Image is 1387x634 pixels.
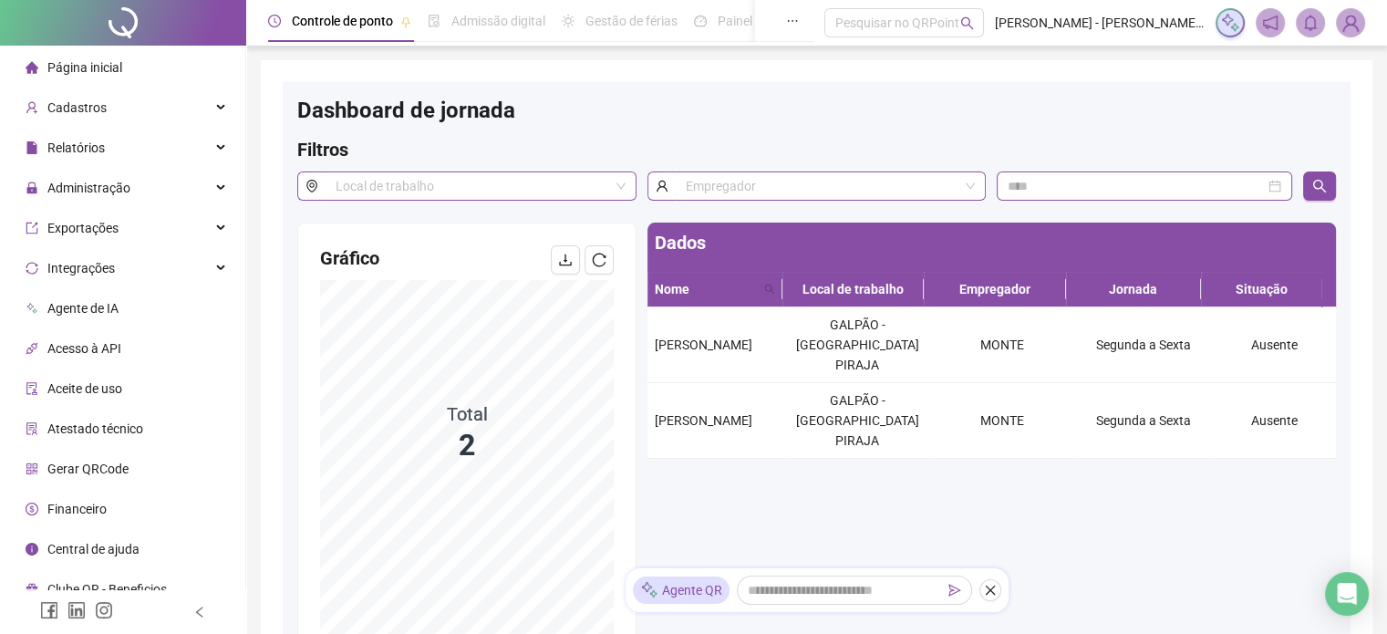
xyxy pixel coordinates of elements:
img: sparkle-icon.fc2bf0ac1784a2077858766a79e2daf3.svg [640,581,658,600]
span: reload [592,253,606,267]
img: 1824 [1337,9,1364,36]
span: search [1312,179,1327,193]
span: search [761,275,779,303]
span: dollar [26,503,38,515]
td: Ausente [1212,307,1336,383]
span: search [764,284,775,295]
td: Segunda a Sexta [1074,307,1212,383]
td: Segunda a Sexta [1074,383,1212,459]
span: ellipsis [786,15,799,27]
span: Gráfico [320,247,379,269]
span: Agente de IA [47,301,119,316]
span: Gestão de férias [585,14,678,28]
span: clock-circle [268,15,281,27]
span: bell [1302,15,1319,31]
span: Aceite de uso [47,381,122,396]
span: [PERSON_NAME] [655,338,752,352]
td: Ausente [1212,383,1336,459]
span: qrcode [26,463,38,475]
span: export [26,222,38,234]
span: Atestado técnico [47,421,143,436]
span: Admissão digital [451,14,545,28]
span: Integrações [47,261,115,275]
img: sparkle-icon.fc2bf0ac1784a2077858766a79e2daf3.svg [1220,13,1240,33]
span: Dashboard de jornada [297,98,515,123]
span: sync [26,262,38,275]
span: info-circle [26,543,38,556]
span: Central de ajuda [47,542,140,556]
span: file [26,141,38,154]
div: Open Intercom Messenger [1325,572,1369,616]
span: solution [26,422,38,435]
td: GALPÃO - [GEOGRAPHIC_DATA] PIRAJA [785,307,930,383]
span: Dados [655,232,706,254]
span: environment [297,171,326,201]
span: left [193,606,206,618]
th: Jornada [1066,272,1201,307]
span: Painel do DP [718,14,789,28]
span: [PERSON_NAME] - [PERSON_NAME] ORG. DE EVENTOS LOC. E COM. LTDA [995,13,1205,33]
td: MONTE [929,383,1074,459]
td: MONTE [929,307,1074,383]
span: gift [26,583,38,596]
span: notification [1262,15,1278,31]
span: file-done [428,15,440,27]
span: Administração [47,181,130,195]
span: lock [26,182,38,194]
span: linkedin [67,601,86,619]
span: pushpin [400,16,411,27]
span: Página inicial [47,60,122,75]
span: user-add [26,101,38,114]
td: GALPÃO - [GEOGRAPHIC_DATA] PIRAJA [785,383,930,459]
span: Relatórios [47,140,105,155]
th: Situação [1201,272,1322,307]
span: Clube QR - Beneficios [47,582,167,597]
span: Filtros [297,139,348,161]
span: api [26,342,38,355]
span: send [948,584,961,597]
span: [PERSON_NAME] [655,413,752,428]
span: facebook [40,601,58,619]
span: audit [26,382,38,395]
span: download [558,253,573,267]
span: Exportações [47,221,119,235]
span: Nome [655,279,757,299]
span: search [960,16,974,30]
span: Financeiro [47,502,107,516]
span: sun [562,15,574,27]
span: user [647,171,676,201]
span: home [26,61,38,74]
span: instagram [95,601,113,619]
span: Gerar QRCode [47,462,129,476]
span: Cadastros [47,100,107,115]
th: Local de trabalho [782,272,924,307]
span: Acesso à API [47,341,121,356]
span: Controle de ponto [292,14,393,28]
div: Agente QR [633,577,730,604]
th: Empregador [924,272,1065,307]
span: dashboard [694,15,707,27]
span: close [984,584,997,597]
